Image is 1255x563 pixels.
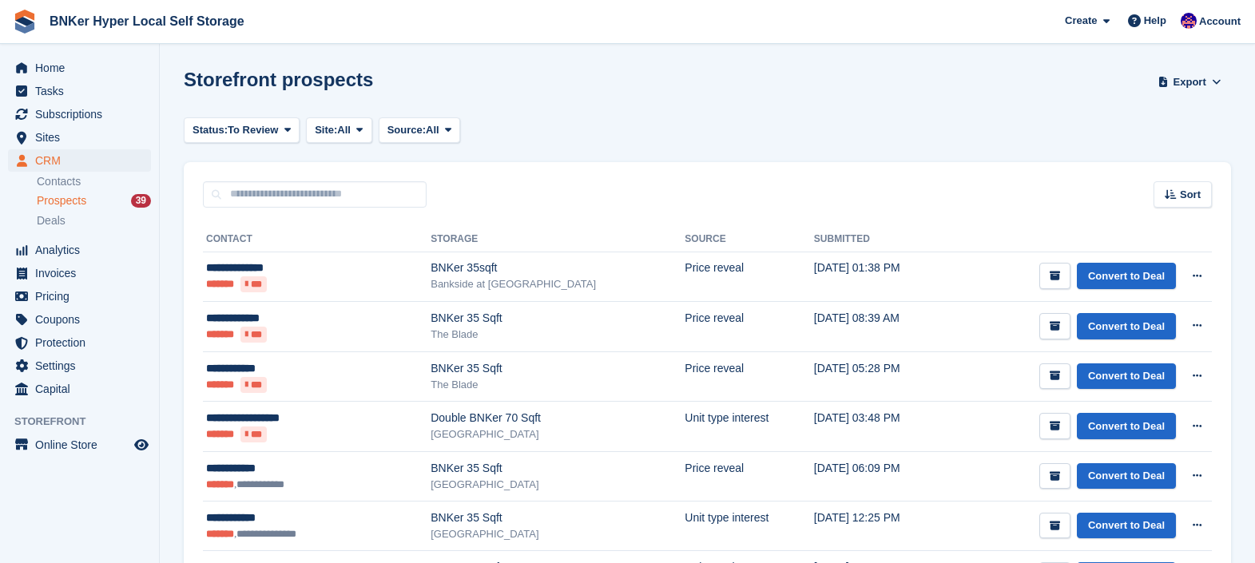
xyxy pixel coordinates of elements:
[1077,513,1176,539] a: Convert to Deal
[685,302,814,352] td: Price reveal
[431,276,685,292] div: Bankside at [GEOGRAPHIC_DATA]
[431,327,685,343] div: The Blade
[306,117,372,144] button: Site: All
[35,80,131,102] span: Tasks
[35,285,131,307] span: Pricing
[1077,363,1176,390] a: Convert to Deal
[35,434,131,456] span: Online Store
[13,10,37,34] img: stora-icon-8386f47178a22dfd0bd8f6a31ec36ba5ce8667c1dd55bd0f319d3a0aa187defe.svg
[431,260,685,276] div: BNKer 35sqft
[8,57,151,79] a: menu
[685,452,814,502] td: Price reveal
[8,434,151,456] a: menu
[131,194,151,208] div: 39
[1077,413,1176,439] a: Convert to Deal
[431,377,685,393] div: The Blade
[8,239,151,261] a: menu
[1077,263,1176,289] a: Convert to Deal
[37,212,151,229] a: Deals
[37,192,151,209] a: Prospects 39
[35,103,131,125] span: Subscriptions
[431,410,685,426] div: Double BNKer 70 Sqft
[1154,69,1225,95] button: Export
[8,331,151,354] a: menu
[315,122,337,138] span: Site:
[193,122,228,138] span: Status:
[8,80,151,102] a: menu
[814,252,947,302] td: [DATE] 01:38 PM
[814,351,947,402] td: [DATE] 05:28 PM
[37,174,151,189] a: Contacts
[685,402,814,452] td: Unit type interest
[431,526,685,542] div: [GEOGRAPHIC_DATA]
[37,193,86,208] span: Prospects
[387,122,426,138] span: Source:
[8,285,151,307] a: menu
[35,355,131,377] span: Settings
[35,239,131,261] span: Analytics
[8,149,151,172] a: menu
[132,435,151,454] a: Preview store
[1077,313,1176,339] a: Convert to Deal
[431,509,685,526] div: BNKer 35 Sqft
[35,262,131,284] span: Invoices
[1180,187,1201,203] span: Sort
[1077,463,1176,490] a: Convert to Deal
[379,117,461,144] button: Source: All
[1181,13,1197,29] img: David Fricker
[35,378,131,400] span: Capital
[43,8,251,34] a: BNKer Hyper Local Self Storage
[1174,74,1206,90] span: Export
[426,122,439,138] span: All
[35,149,131,172] span: CRM
[814,402,947,452] td: [DATE] 03:48 PM
[431,227,685,252] th: Storage
[184,117,300,144] button: Status: To Review
[8,308,151,331] a: menu
[814,302,947,352] td: [DATE] 08:39 AM
[1065,13,1097,29] span: Create
[814,502,947,551] td: [DATE] 12:25 PM
[8,355,151,377] a: menu
[184,69,373,90] h1: Storefront prospects
[8,378,151,400] a: menu
[37,213,66,228] span: Deals
[685,502,814,551] td: Unit type interest
[431,426,685,442] div: [GEOGRAPHIC_DATA]
[228,122,278,138] span: To Review
[431,310,685,327] div: BNKer 35 Sqft
[685,227,814,252] th: Source
[431,360,685,377] div: BNKer 35 Sqft
[337,122,351,138] span: All
[431,477,685,493] div: [GEOGRAPHIC_DATA]
[203,227,431,252] th: Contact
[685,351,814,402] td: Price reveal
[35,57,131,79] span: Home
[35,308,131,331] span: Coupons
[431,460,685,477] div: BNKer 35 Sqft
[1199,14,1241,30] span: Account
[35,331,131,354] span: Protection
[8,103,151,125] a: menu
[8,262,151,284] a: menu
[814,452,947,502] td: [DATE] 06:09 PM
[1144,13,1166,29] span: Help
[814,227,947,252] th: Submitted
[14,414,159,430] span: Storefront
[35,126,131,149] span: Sites
[685,252,814,302] td: Price reveal
[8,126,151,149] a: menu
